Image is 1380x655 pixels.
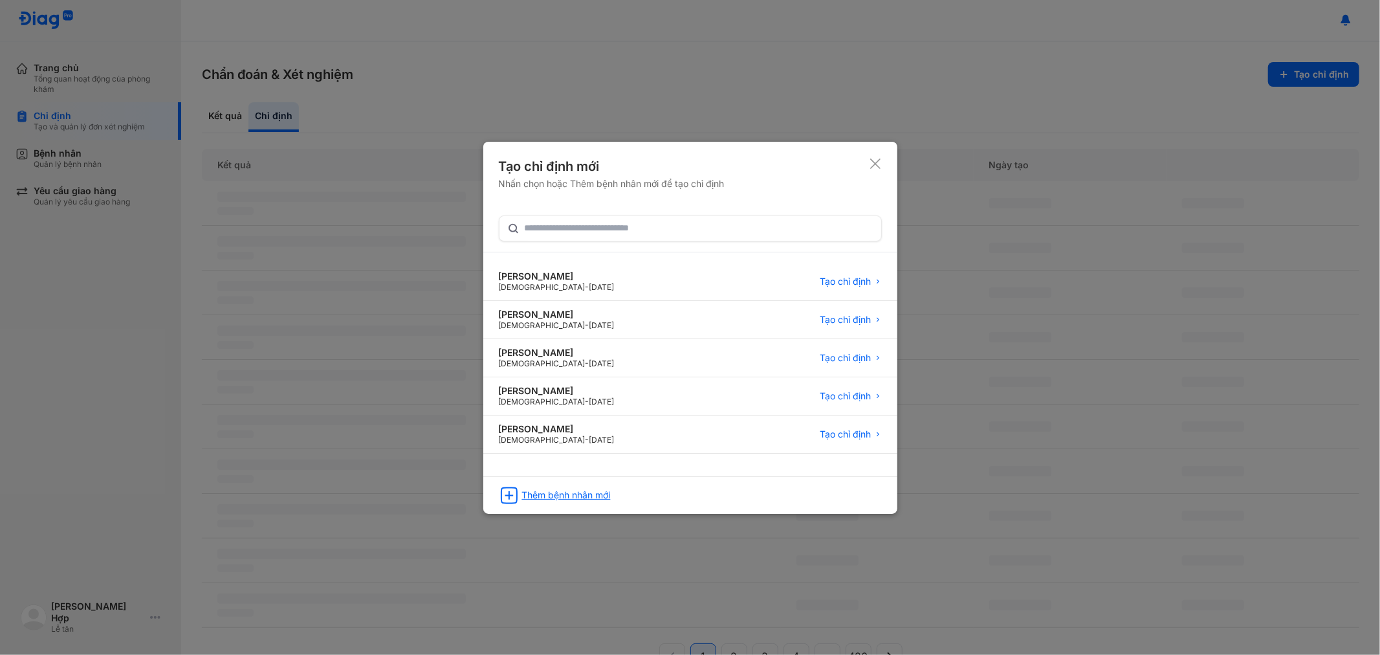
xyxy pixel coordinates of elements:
span: - [586,435,589,445]
div: [PERSON_NAME] [499,271,615,282]
span: Tạo chỉ định [820,390,871,402]
span: [DEMOGRAPHIC_DATA] [499,320,586,330]
div: [PERSON_NAME] [499,347,615,359]
span: - [586,282,589,292]
div: [PERSON_NAME] [499,423,615,435]
span: [DATE] [589,435,615,445]
div: Thêm bệnh nhân mới [522,489,611,501]
span: [DATE] [589,359,615,368]
span: Tạo chỉ định [820,314,871,326]
span: Tạo chỉ định [820,428,871,440]
span: Tạo chỉ định [820,352,871,364]
div: [PERSON_NAME] [499,309,615,320]
div: [PERSON_NAME] [499,385,615,397]
div: Nhấn chọn hoặc Thêm bệnh nhân mới để tạo chỉ định [499,178,725,190]
span: - [586,320,589,330]
span: - [586,397,589,406]
span: [DEMOGRAPHIC_DATA] [499,359,586,368]
span: Tạo chỉ định [820,276,871,287]
span: [DEMOGRAPHIC_DATA] [499,397,586,406]
span: [DEMOGRAPHIC_DATA] [499,435,586,445]
div: Tạo chỉ định mới [499,157,725,175]
span: [DEMOGRAPHIC_DATA] [499,282,586,292]
span: - [586,359,589,368]
span: [DATE] [589,397,615,406]
span: [DATE] [589,282,615,292]
span: [DATE] [589,320,615,330]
